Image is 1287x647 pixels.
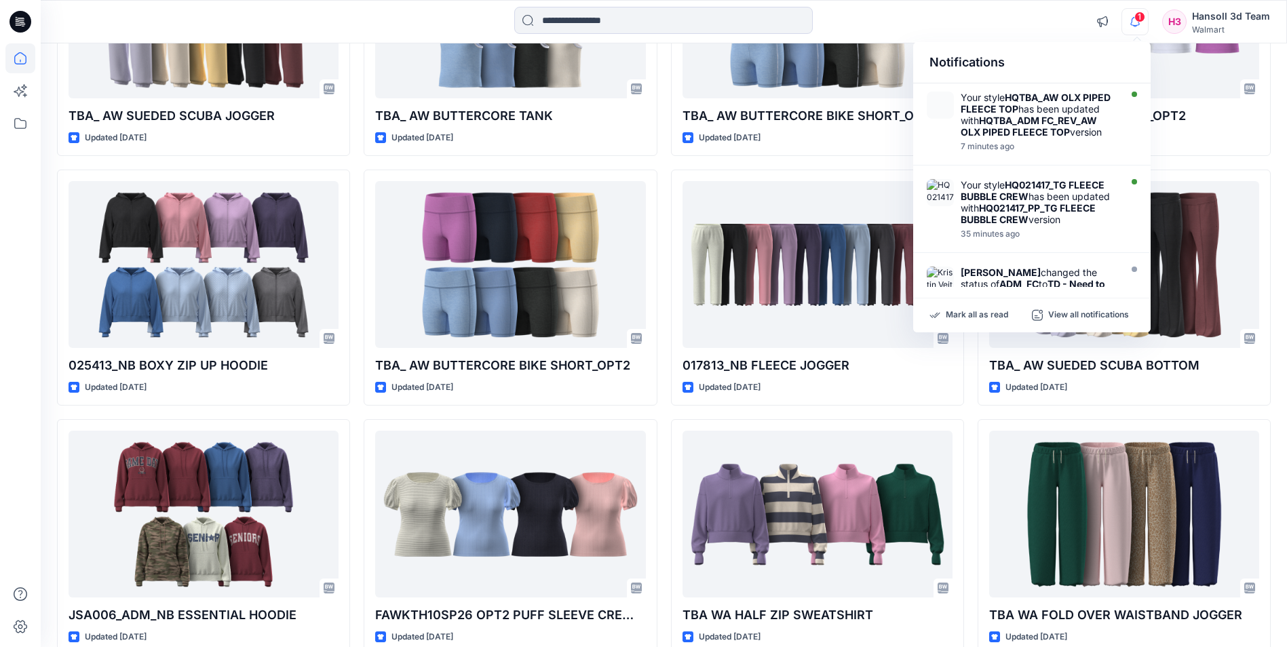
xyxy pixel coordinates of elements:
[391,630,453,644] p: Updated [DATE]
[961,179,1117,225] div: Your style has been updated with version
[1192,8,1270,24] div: Hansoll 3d Team
[69,431,339,597] a: JSA006_ADM_NB ESSENTIAL HOODIE
[961,267,1117,301] div: changed the status of to `
[961,142,1117,151] div: Thursday, September 25, 2025 00:08
[989,356,1259,375] p: TBA_ AW SUEDED SCUBA BOTTOM
[683,606,953,625] p: TBA WA HALF ZIP SWEATSHIRT
[69,106,339,125] p: TBA_ AW SUEDED SCUBA JOGGER
[69,356,339,375] p: 025413_NB BOXY ZIP UP HOODIE
[375,606,645,625] p: FAWKTH10SP26 OPT2 PUFF SLEEVE CREW TOP
[699,380,761,395] p: Updated [DATE]
[699,131,761,145] p: Updated [DATE]
[1192,24,1270,35] div: Walmart
[1005,630,1067,644] p: Updated [DATE]
[946,309,1008,321] p: Mark all as read
[391,380,453,395] p: Updated [DATE]
[999,278,1039,290] strong: ADM_FC
[913,42,1151,83] div: Notifications
[961,202,1096,225] strong: HQ021417_PP_TG FLEECE BUBBLE CREW
[85,630,147,644] p: Updated [DATE]
[961,92,1111,115] strong: HQTBA_AW OLX PIPED FLEECE TOP
[69,181,339,347] a: 025413_NB BOXY ZIP UP HOODIE
[375,106,645,125] p: TBA_ AW BUTTERCORE TANK
[927,267,954,294] img: Kristin Veit
[927,179,954,206] img: HQ021417_PP_TG FLEECE BUBBLE CREW
[699,630,761,644] p: Updated [DATE]
[375,431,645,597] a: FAWKTH10SP26 OPT2 PUFF SLEEVE CREW TOP
[69,606,339,625] p: JSA006_ADM_NB ESSENTIAL HOODIE
[961,115,1097,138] strong: HQTBA_ADM FC_REV_AW OLX PIPED FLEECE TOP
[961,179,1104,202] strong: HQ021417_TG FLEECE BUBBLE CREW
[961,92,1117,138] div: Your style has been updated with version
[961,229,1117,239] div: Wednesday, September 24, 2025 23:41
[1134,12,1145,22] span: 1
[683,181,953,347] a: 017813_NB FLEECE JOGGER
[989,606,1259,625] p: TBA WA FOLD OVER WAISTBAND JOGGER
[961,267,1041,278] strong: [PERSON_NAME]
[683,106,953,125] p: TBA_ AW BUTTERCORE BIKE SHORT_OPT1
[391,131,453,145] p: Updated [DATE]
[683,431,953,597] a: TBA WA HALF ZIP SWEATSHIRT
[683,356,953,375] p: 017813_NB FLEECE JOGGER
[1048,309,1129,321] p: View all notifications
[85,131,147,145] p: Updated [DATE]
[375,181,645,347] a: TBA_ AW BUTTERCORE BIKE SHORT_OPT2
[927,92,954,119] img: HQTBA_ADM FC_REV_AW OLX PIPED FLEECE TOP
[1005,380,1067,395] p: Updated [DATE]
[375,356,645,375] p: TBA_ AW BUTTERCORE BIKE SHORT_OPT2
[85,380,147,395] p: Updated [DATE]
[989,431,1259,597] a: TBA WA FOLD OVER WAISTBAND JOGGER
[1162,9,1187,34] div: H3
